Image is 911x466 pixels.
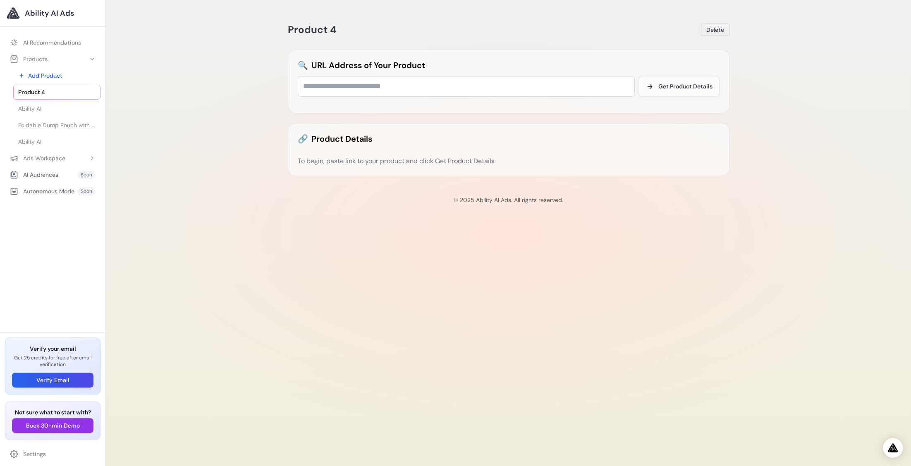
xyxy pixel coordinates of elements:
[298,133,720,145] h2: Product Details
[10,171,58,179] div: AI Audiences
[7,7,99,20] a: Ability AI Ads
[638,76,720,97] button: Get Product Details
[10,187,74,195] div: Autonomous Mode
[10,154,65,162] div: Ads Workspace
[13,85,100,100] a: Product 4
[13,68,100,83] a: Add Product
[701,24,729,36] button: Delete
[77,187,96,195] span: Soon
[18,88,45,96] span: Product 4
[298,59,308,71] span: 🔍
[77,171,96,179] span: Soon
[658,82,713,90] span: Get Product Details
[883,438,903,458] div: Open Intercom Messenger
[12,408,93,416] h3: Not sure what to start with?
[5,151,100,166] button: Ads Workspace
[18,121,96,129] span: Foldable Dump Pouch with MOLLE compatibility | Podavach
[5,35,100,50] a: AI Recommendations
[112,196,904,204] p: © 2025 Ability AI Ads. All rights reserved.
[13,101,100,116] a: Ability AI
[298,59,720,71] h2: URL Address of Your Product
[13,118,100,133] a: Foldable Dump Pouch with MOLLE compatibility | Podavach
[5,52,100,67] button: Products
[10,55,48,63] div: Products
[706,26,724,34] span: Delete
[12,373,93,388] button: Verify Email
[13,134,100,149] a: Ability AI
[298,133,308,145] span: 🔗
[298,156,720,166] div: To begin, paste link to your product and click Get Product Details
[12,345,93,353] h3: Verify your email
[18,105,41,113] span: Ability AI
[18,138,41,146] span: Ability AI
[12,354,93,368] p: Get 25 credits for free after email verification
[12,418,93,433] button: Book 30-min Demo
[25,7,74,19] span: Ability AI Ads
[5,447,100,461] a: Settings
[288,23,337,36] span: Product 4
